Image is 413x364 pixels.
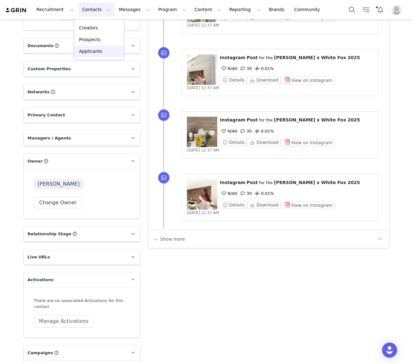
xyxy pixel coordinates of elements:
p: Applicants [79,48,102,55]
button: Notifications [373,3,387,17]
p: ⁨ ⁩ ⁨ ⁩ for the ⁨ ⁩ [220,179,373,186]
button: Download [247,139,281,146]
button: Details [220,139,247,146]
button: Content [191,3,225,17]
img: placeholder-profile.jpg [391,5,402,15]
button: Contacts [78,3,115,17]
a: View on Instagram [281,78,335,83]
span: [DATE] 12:37 AM [187,211,219,215]
div: Open Intercom Messenger [382,342,397,358]
p: Prospects [79,36,100,43]
a: Community [291,3,327,17]
span: 0 [220,191,237,196]
span: Live URLs [28,254,50,260]
span: Primary Contact [28,112,65,118]
span: [PERSON_NAME] x White Fox 2025 [274,180,360,185]
span: Owner [28,158,43,164]
span: Managers / Agents [28,135,71,141]
img: grin logo [5,7,27,13]
span: 0 [220,129,237,133]
span: [PERSON_NAME] [34,179,83,189]
span: Post [247,117,258,122]
span: 0.01% [253,66,274,71]
span: Relationship Stage [28,231,71,237]
span: Instagram [220,117,245,122]
a: View on Instagram [281,140,335,145]
button: Details [220,201,247,209]
span: 0.01% [253,191,274,196]
span: [DATE] 12:37 AM [187,148,219,152]
button: Program [154,3,190,17]
span: N/A [220,191,235,196]
span: Instagram [220,180,245,185]
span: Post [247,55,258,60]
span: 30 [239,66,252,71]
span: Instagram [220,55,245,60]
button: View on Instagram [281,77,335,84]
button: Manage Activations [34,315,94,328]
span: Post [247,180,258,185]
span: N/A [220,129,235,133]
span: [PERSON_NAME] x White Fox 2025 [274,117,360,122]
span: Documents [28,43,53,49]
p: ⁨ ⁩ ⁨ ⁩ for the ⁨ ⁩ [220,54,373,61]
span: 0.01% [253,129,274,133]
a: Tasks [359,3,373,17]
span: 30 [239,191,252,196]
span: Custom Properties [28,66,71,72]
span: [PERSON_NAME] x White Fox 2025 [274,55,360,60]
p: Creators [79,25,98,31]
span: Networks [28,89,50,95]
button: Download [247,201,281,209]
span: Campaigns [28,350,53,356]
div: There are no associated Activations for this contact [34,298,130,310]
button: View on Instagram [281,201,335,209]
button: Profile [388,5,408,15]
button: Download [247,76,281,84]
button: Change Owner [34,197,82,208]
p: ⁨ ⁩ ⁨ ⁩ for the ⁨ ⁩ [220,117,373,123]
a: Brands [265,3,290,17]
span: [DATE] 12:37 AM [187,23,219,28]
span: [DATE] 12:37 AM [187,86,219,90]
span: N/A [220,66,235,71]
span: 30 [239,129,252,133]
a: View on Instagram [281,203,335,207]
button: Reporting [225,3,265,17]
span: 0 [220,66,237,71]
button: Recruitment [33,3,78,17]
button: Show more [152,234,185,244]
span: Activations [28,277,53,283]
button: Details [220,76,247,84]
button: Search [345,3,359,17]
button: Messages [115,3,154,17]
button: View on Instagram [281,139,335,146]
a: View on Instagram [281,15,335,20]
